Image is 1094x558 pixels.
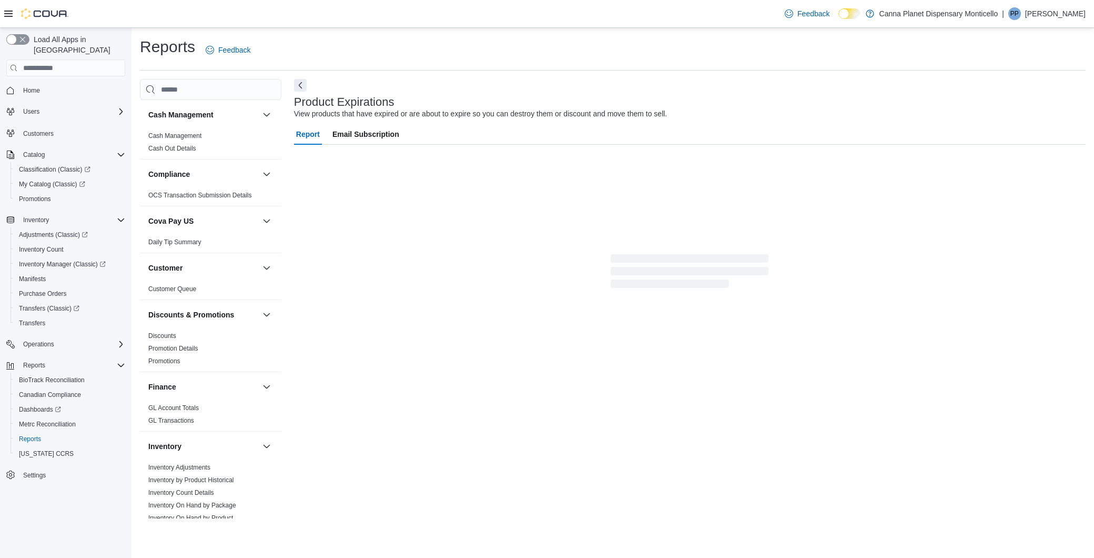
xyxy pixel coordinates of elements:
[2,104,129,119] button: Users
[11,402,129,417] a: Dashboards
[11,227,129,242] a: Adjustments (Classic)
[23,129,54,138] span: Customers
[2,337,129,352] button: Operations
[23,86,40,95] span: Home
[19,450,74,458] span: [US_STATE] CCRS
[260,308,273,321] button: Discounts & Promotions
[6,78,125,510] nav: Complex example
[781,3,834,24] a: Feedback
[148,404,199,412] a: GL Account Totals
[11,387,129,402] button: Canadian Compliance
[19,405,61,414] span: Dashboards
[148,332,176,340] a: Discounts
[201,39,255,61] a: Feedback
[29,34,125,55] span: Load All Apps in [GEOGRAPHIC_DATA]
[19,84,125,97] span: Home
[19,105,125,118] span: Users
[11,272,129,286] button: Manifests
[19,275,46,283] span: Manifests
[19,260,106,268] span: Inventory Manager (Classic)
[148,404,199,412] span: GL Account Totals
[15,302,125,315] span: Transfers (Classic)
[140,36,195,57] h1: Reports
[19,148,125,161] span: Catalog
[148,109,258,120] button: Cash Management
[140,283,281,300] div: Customer
[148,285,196,293] span: Customer Queue
[15,388,125,401] span: Canadian Compliance
[148,441,181,452] h3: Inventory
[148,416,194,425] span: GL Transactions
[19,214,53,226] button: Inventory
[19,180,85,188] span: My Catalog (Classic)
[15,317,125,330] span: Transfers
[19,148,49,161] button: Catalog
[1008,7,1021,20] div: Parth Patel
[148,192,252,199] a: OCS Transaction Submission Details
[15,447,78,460] a: [US_STATE] CCRS
[19,376,85,384] span: BioTrack Reconciliation
[148,382,258,392] button: Finance
[148,357,180,365] a: Promotions
[19,469,50,482] a: Settings
[11,162,129,177] a: Classification (Classic)
[15,193,55,205] a: Promotions
[11,316,129,331] button: Transfers
[15,403,65,416] a: Dashboards
[15,374,125,386] span: BioTrack Reconciliation
[879,7,998,20] p: Canna Planet Dispensary Monticello
[15,163,125,176] span: Classification (Classic)
[148,489,214,496] a: Inventory Count Details
[15,193,125,205] span: Promotions
[19,359,125,372] span: Reports
[11,432,129,446] button: Reports
[148,514,233,522] a: Inventory On Hand by Product
[19,338,58,351] button: Operations
[19,359,49,372] button: Reports
[11,192,129,206] button: Promotions
[19,165,90,174] span: Classification (Classic)
[19,338,125,351] span: Operations
[15,317,49,330] a: Transfers
[11,242,129,257] button: Inventory Count
[148,382,176,392] h3: Finance
[19,231,88,239] span: Adjustments (Classic)
[15,273,50,285] a: Manifests
[148,310,234,320] h3: Discounts & Promotions
[19,195,51,203] span: Promotions
[15,388,85,401] a: Canadian Compliance
[260,215,273,227] button: Cova Pay US
[148,476,234,484] a: Inventory by Product Historical
[15,178,89,191] a: My Catalog (Classic)
[15,403,125,416] span: Dashboards
[148,216,258,226] button: Cova Pay US
[148,489,214,497] span: Inventory Count Details
[15,178,125,191] span: My Catalog (Classic)
[294,96,394,108] h3: Product Expirations
[15,374,89,386] a: BioTrack Reconciliation
[797,8,829,19] span: Feedback
[148,310,258,320] button: Discounts & Promotions
[148,417,194,424] a: GL Transactions
[19,304,79,313] span: Transfers (Classic)
[23,151,45,159] span: Catalog
[19,126,125,139] span: Customers
[15,243,125,256] span: Inventory Count
[148,514,233,522] span: Inventory On Hand by Product
[148,441,258,452] button: Inventory
[19,245,64,254] span: Inventory Count
[140,402,281,431] div: Finance
[148,169,190,180] h3: Compliance
[15,433,45,445] a: Reports
[15,258,110,271] a: Inventory Manager (Classic)
[148,476,234,484] span: Inventory by Product Historical
[11,177,129,192] a: My Catalog (Classic)
[1025,7,1086,20] p: [PERSON_NAME]
[148,501,236,510] span: Inventory On Hand by Package
[23,471,46,480] span: Settings
[140,330,281,372] div: Discounts & Promotions
[140,236,281,253] div: Cova Pay US
[11,301,129,316] a: Transfers (Classic)
[260,440,273,453] button: Inventory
